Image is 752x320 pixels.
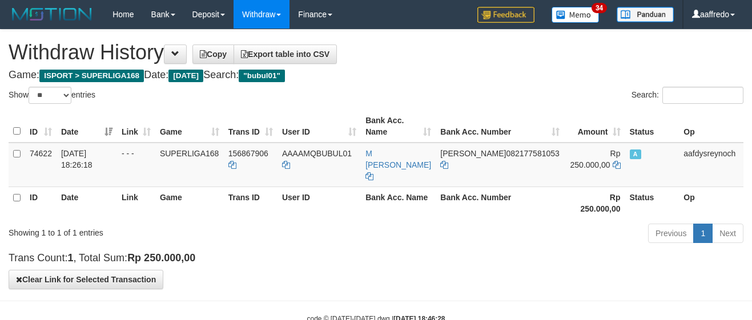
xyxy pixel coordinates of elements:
[580,193,620,213] strong: Rp 250.000,00
[617,7,674,22] img: panduan.png
[365,149,431,169] a: M [PERSON_NAME]
[570,149,621,169] span: Rp 250.000,00
[239,70,285,82] span: "bubul01"
[39,70,144,82] span: ISPORT > SUPERLIGA168
[224,110,278,143] th: Trans ID: activate to sort column ascending
[155,143,224,187] td: SUPERLIGA168
[9,270,163,289] button: Clear Link for Selected Transaction
[477,7,534,23] img: Feedback.jpg
[9,87,95,104] label: Show entries
[679,143,743,187] td: aafdysreynoch
[278,187,361,219] th: User ID
[25,187,57,219] th: ID
[679,187,743,219] th: Op
[564,110,625,143] th: Amount: activate to sort column ascending
[117,187,155,219] th: Link
[625,110,679,143] th: Status
[9,6,95,23] img: MOTION_logo.png
[241,50,329,59] span: Export table into CSV
[632,87,743,104] label: Search:
[592,3,607,13] span: 34
[278,110,361,143] th: User ID: activate to sort column ascending
[9,70,743,81] h4: Game: Date: Search:
[192,44,234,64] a: Copy
[127,252,195,264] strong: Rp 250.000,00
[117,143,155,187] td: - - -
[552,7,600,23] img: Button%20Memo.svg
[625,187,679,219] th: Status
[25,110,57,143] th: ID: activate to sort column ascending
[648,224,694,243] a: Previous
[361,110,436,143] th: Bank Acc. Name: activate to sort column ascending
[224,187,278,219] th: Trans ID
[57,187,117,219] th: Date
[200,50,227,59] span: Copy
[361,187,436,219] th: Bank Acc. Name
[712,224,743,243] a: Next
[278,143,361,187] td: AAAAMQBUBUL01
[436,110,564,143] th: Bank Acc. Number: activate to sort column ascending
[25,143,57,187] td: 74622
[436,187,564,219] th: Bank Acc. Number
[440,149,506,158] span: [PERSON_NAME]
[9,41,743,64] h1: Withdraw History
[57,143,117,187] td: [DATE] 18:26:18
[224,143,278,187] td: 156867906
[168,70,203,82] span: [DATE]
[29,87,71,104] select: Showentries
[117,110,155,143] th: Link: activate to sort column ascending
[436,143,564,187] td: 082177581053
[234,44,337,64] a: Export table into CSV
[67,252,73,264] strong: 1
[155,187,224,219] th: Game
[57,110,117,143] th: Date: activate to sort column ascending
[9,253,743,264] h4: Trans Count: , Total Sum:
[679,110,743,143] th: Op
[155,110,224,143] th: Game: activate to sort column ascending
[693,224,713,243] a: 1
[9,222,305,238] div: Showing 1 to 1 of 1 entries
[662,87,743,104] input: Search:
[630,149,641,159] span: Approved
